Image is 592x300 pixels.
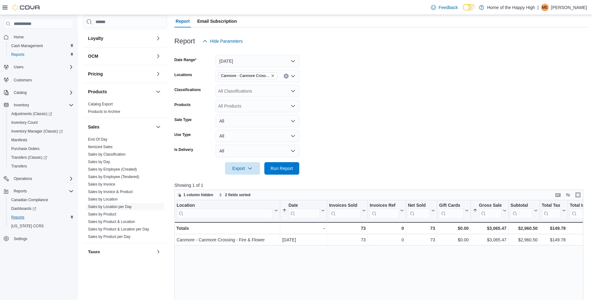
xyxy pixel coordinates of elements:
[9,51,74,58] span: Reports
[9,154,50,161] a: Transfers (Classic)
[229,162,256,175] span: Export
[370,203,399,209] div: Invoices Ref
[11,206,36,211] span: Dashboards
[11,52,24,57] span: Reports
[9,154,74,161] span: Transfers (Classic)
[9,214,27,221] a: Reports
[174,147,193,152] label: Is Delivery
[11,146,40,151] span: Purchase Orders
[551,4,587,11] p: [PERSON_NAME]
[88,35,103,41] h3: Loyalty
[183,192,213,197] span: 1 column hidden
[88,102,113,106] a: Catalog Export
[11,187,74,195] span: Reports
[439,203,464,219] div: Gift Card Sales
[88,227,149,231] a: Sales by Product & Location per Day
[88,124,100,130] h3: Sales
[154,52,162,60] button: OCM
[88,190,133,194] a: Sales by Invoice & Product
[282,236,325,244] div: [DATE]
[479,203,501,219] div: Gross Sales
[574,191,582,199] button: Enter fullscreen
[14,35,24,40] span: Home
[6,41,76,50] button: Cash Management
[175,191,216,199] button: 1 column hidden
[428,1,460,14] a: Feedback
[408,225,435,232] div: 73
[291,89,296,94] button: Open list of options
[329,225,365,232] div: 73
[177,203,273,209] div: Location
[6,213,76,222] button: Reports
[1,234,76,243] button: Settings
[14,189,27,194] span: Reports
[216,191,253,199] button: 2 fields sorted
[11,63,74,71] span: Users
[154,248,162,256] button: Taxes
[473,225,506,232] div: $3,065.47
[11,76,34,84] a: Customers
[291,74,296,79] button: Open list of options
[154,123,162,131] button: Sales
[174,132,191,137] label: Use Type
[542,203,561,209] div: Total Tax
[282,225,325,232] div: -
[408,236,435,244] div: 73
[1,88,76,97] button: Catalog
[6,153,76,162] a: Transfers (Classic)
[88,152,125,157] a: Sales by Classification
[9,128,74,135] span: Inventory Manager (Classic)
[216,145,299,157] button: All
[88,220,135,224] a: Sales by Product & Location
[9,110,55,118] a: Adjustments (Classic)
[9,196,74,204] span: Canadian Compliance
[11,175,74,182] span: Operations
[9,222,46,230] a: [US_STATE] CCRS
[11,89,74,96] span: Catalog
[6,196,76,204] button: Canadian Compliance
[216,130,299,142] button: All
[88,167,137,172] a: Sales by Employee (Created)
[11,215,24,220] span: Reports
[225,162,260,175] button: Export
[438,4,457,11] span: Feedback
[1,187,76,196] button: Reports
[511,203,538,219] button: Subtotal
[288,203,320,209] div: Date
[88,35,153,41] button: Loyalty
[88,109,120,114] span: Products to Archive
[88,182,115,186] a: Sales by Invoice
[542,4,548,11] span: ME
[4,30,74,259] nav: Complex example
[176,15,190,27] span: Report
[83,136,167,243] div: Sales
[11,175,35,182] button: Operations
[88,249,153,255] button: Taxes
[11,89,29,96] button: Catalog
[210,38,243,44] span: Hide Parameters
[1,101,76,109] button: Inventory
[88,71,103,77] h3: Pricing
[6,50,76,59] button: Reports
[174,102,191,107] label: Products
[370,203,399,219] div: Invoices Ref
[177,236,278,244] div: Canmore - Canmore Crossing - Fire & Flower
[88,89,107,95] h3: Products
[541,4,549,11] div: Matthew Esslemont
[537,4,539,11] p: |
[554,191,562,199] button: Keyboard shortcuts
[9,162,74,170] span: Transfers
[1,63,76,71] button: Users
[329,203,360,219] div: Invoices Sold
[511,225,538,232] div: $2,960.50
[88,71,153,77] button: Pricing
[14,236,27,241] span: Settings
[174,117,192,122] label: Sale Type
[11,155,47,160] span: Transfers (Classic)
[9,136,30,144] a: Manifests
[11,33,74,41] span: Home
[564,191,572,199] button: Display options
